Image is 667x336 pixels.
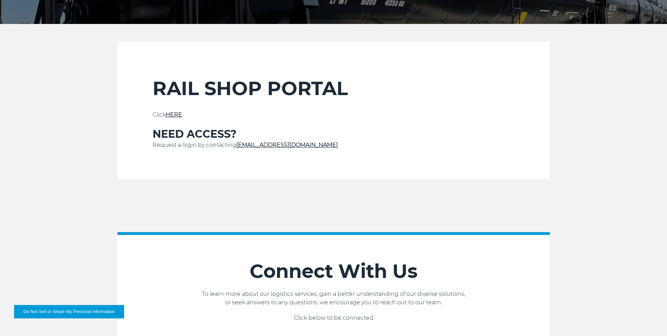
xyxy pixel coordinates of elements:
p: Request a login by contacting [153,141,515,149]
button: Do Not Sell or Share My Personal Information [14,305,124,318]
p: To learn more about our logistics services, gain a better understanding of our diverse solutions,... [117,290,550,307]
p: Click below to be connected [117,314,550,322]
p: Click [153,111,515,119]
a: HERE [166,111,182,118]
h2: Connect With Us [117,260,550,283]
h3: NEED ACCESS? [153,127,515,141]
h2: RAIL SHOP PORTAL [153,77,515,100]
a: [EMAIL_ADDRESS][DOMAIN_NAME] [236,142,338,148]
